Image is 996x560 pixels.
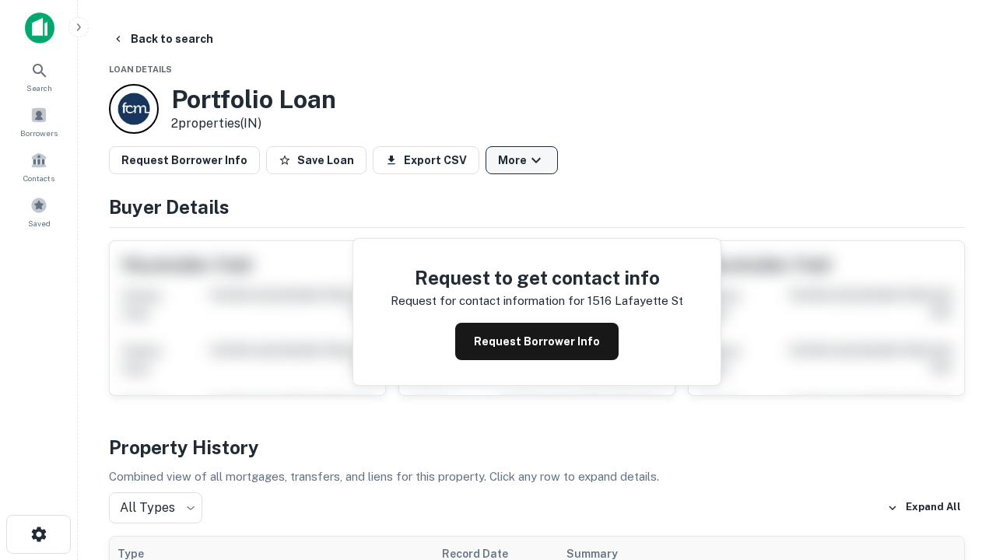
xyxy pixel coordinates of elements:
p: Request for contact information for [391,292,584,310]
a: Contacts [5,145,73,187]
button: Save Loan [266,146,366,174]
iframe: Chat Widget [918,386,996,460]
button: Export CSV [373,146,479,174]
button: Request Borrower Info [109,146,260,174]
p: 2 properties (IN) [171,114,336,133]
h4: Buyer Details [109,193,965,221]
h4: Request to get contact info [391,264,683,292]
button: More [486,146,558,174]
img: capitalize-icon.png [25,12,54,44]
span: Borrowers [20,127,58,139]
a: Search [5,55,73,97]
span: Search [26,82,52,94]
p: 1516 lafayette st [587,292,683,310]
span: Loan Details [109,65,172,74]
button: Back to search [106,25,219,53]
p: Combined view of all mortgages, transfers, and liens for this property. Click any row to expand d... [109,467,965,486]
span: Saved [28,217,51,229]
a: Saved [5,191,73,233]
span: Contacts [23,172,54,184]
h3: Portfolio Loan [171,85,336,114]
a: Borrowers [5,100,73,142]
h4: Property History [109,433,965,461]
button: Request Borrower Info [455,323,619,360]
div: All Types [109,492,202,523]
button: Expand All [883,496,965,520]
